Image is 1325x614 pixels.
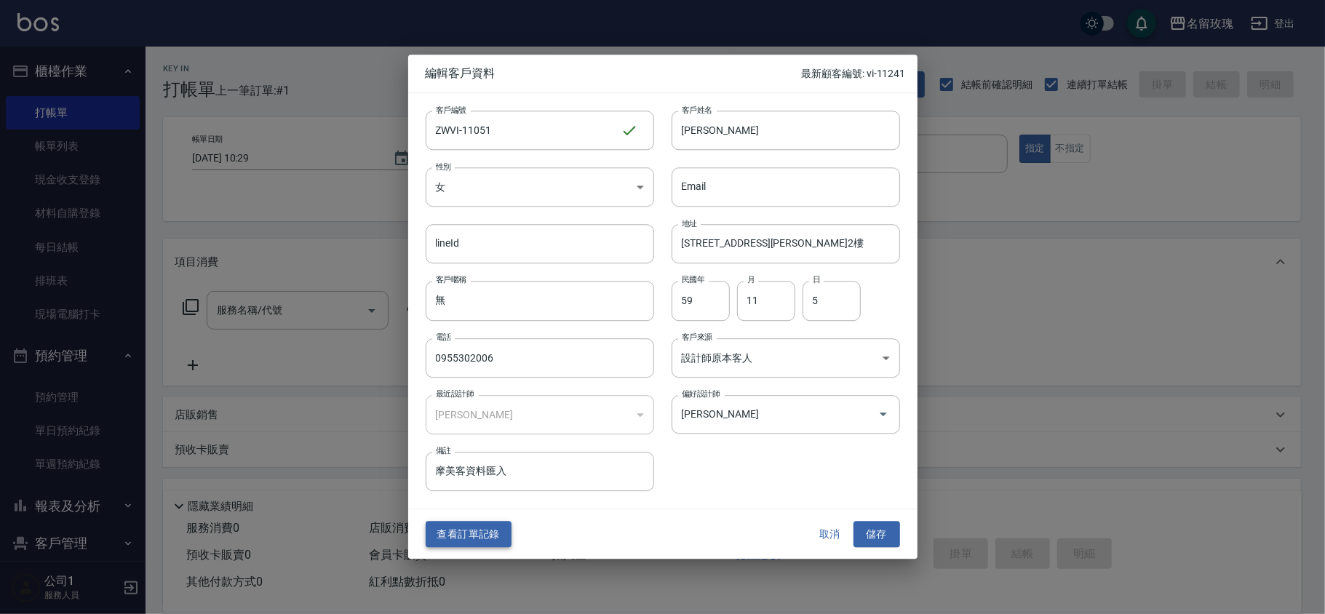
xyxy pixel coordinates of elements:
label: 民國年 [682,275,704,286]
label: 客戶來源 [682,332,712,343]
button: Open [872,403,895,426]
label: 客戶暱稱 [436,275,466,286]
div: 設計師原本客人 [672,338,900,378]
label: 最近設計師 [436,388,474,399]
button: 取消 [807,521,854,548]
button: 儲存 [854,521,900,548]
label: 客戶姓名 [682,104,712,115]
label: 月 [747,275,755,286]
label: 客戶編號 [436,104,466,115]
span: 編輯客戶資料 [426,66,802,81]
label: 性別 [436,161,451,172]
button: 查看訂單記錄 [426,521,512,548]
p: 最新顧客編號: vi-11241 [801,66,905,81]
div: 女 [426,167,654,207]
label: 地址 [682,218,697,229]
label: 日 [813,275,820,286]
label: 偏好設計師 [682,388,720,399]
label: 電話 [436,332,451,343]
label: 備註 [436,445,451,456]
div: [PERSON_NAME] [426,395,654,434]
